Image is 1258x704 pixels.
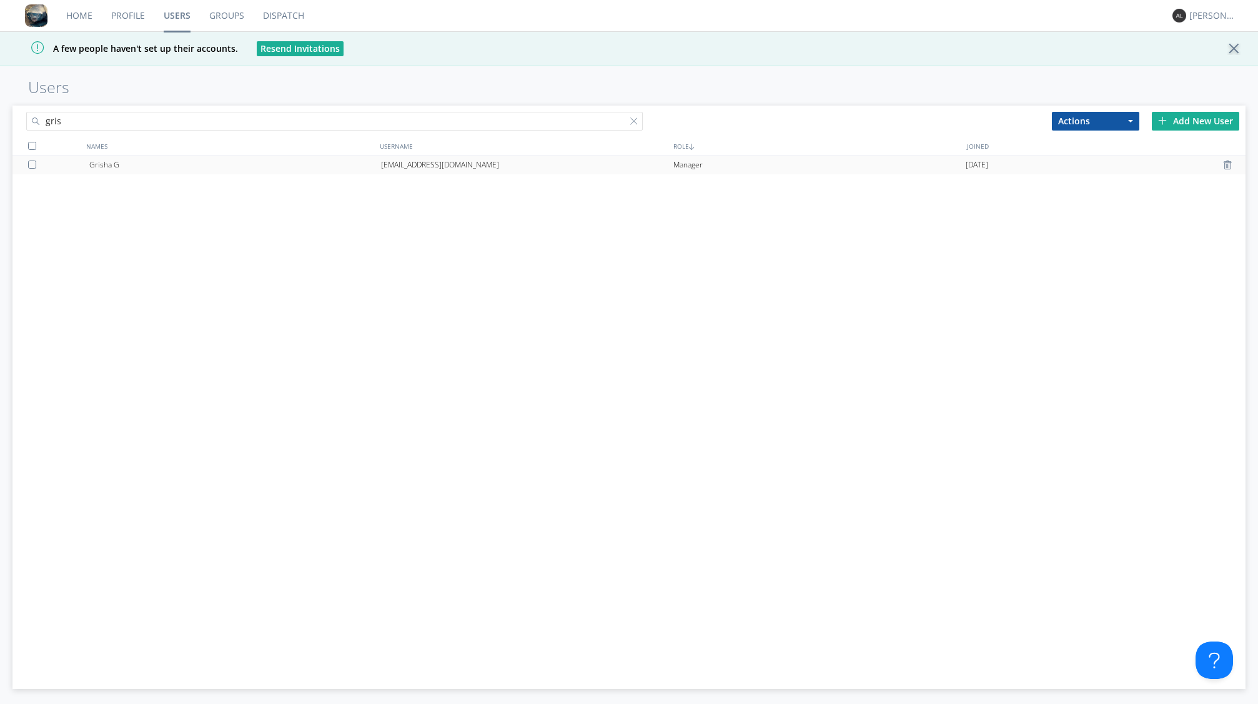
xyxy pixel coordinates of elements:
[89,156,382,174] div: Grisha G
[377,137,670,155] div: USERNAME
[12,156,1246,174] a: Grisha G[EMAIL_ADDRESS][DOMAIN_NAME]Manager[DATE]
[257,41,344,56] button: Resend Invitations
[26,112,643,131] input: Search users
[1172,9,1186,22] img: 373638.png
[25,4,47,27] img: 8ff700cf5bab4eb8a436322861af2272
[670,137,964,155] div: ROLE
[1152,112,1239,131] div: Add New User
[1189,9,1236,22] div: [PERSON_NAME]
[1158,116,1167,125] img: plus.svg
[966,156,988,174] span: [DATE]
[9,42,238,54] span: A few people haven't set up their accounts.
[1196,642,1233,679] iframe: Toggle Customer Support
[1052,112,1139,131] button: Actions
[673,156,966,174] div: Manager
[381,156,673,174] div: [EMAIL_ADDRESS][DOMAIN_NAME]
[83,137,377,155] div: NAMES
[964,137,1257,155] div: JOINED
